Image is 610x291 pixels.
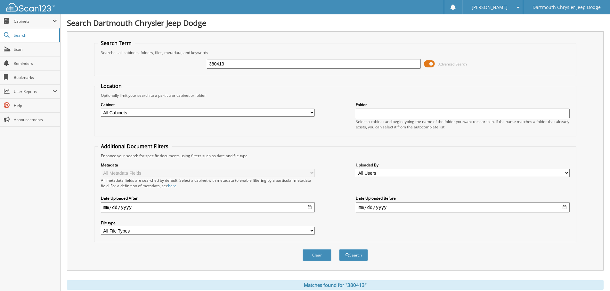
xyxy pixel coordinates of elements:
[98,40,135,47] legend: Search Term
[98,93,573,98] div: Optionally limit your search to a particular cabinet or folder
[98,82,125,89] legend: Location
[339,249,368,261] button: Search
[14,33,56,38] span: Search
[14,117,57,122] span: Announcements
[356,202,570,212] input: end
[14,75,57,80] span: Bookmarks
[67,280,604,290] div: Matches found for "380413"
[101,202,315,212] input: start
[6,3,54,11] img: scan123-logo-white.svg
[356,162,570,168] label: Uploaded By
[67,18,604,28] h1: Search Dartmouth Chrysler Jeep Dodge
[303,249,331,261] button: Clear
[14,19,53,24] span: Cabinets
[14,61,57,66] span: Reminders
[101,195,315,201] label: Date Uploaded After
[101,220,315,226] label: File type
[14,89,53,94] span: User Reports
[14,47,57,52] span: Scan
[101,178,315,188] div: All metadata fields are searched by default. Select a cabinet with metadata to enable filtering b...
[472,5,508,9] span: [PERSON_NAME]
[356,195,570,201] label: Date Uploaded Before
[98,153,573,158] div: Enhance your search for specific documents using filters such as date and file type.
[356,102,570,107] label: Folder
[438,62,467,66] span: Advanced Search
[533,5,601,9] span: Dartmouth Chrysler Jeep Dodge
[101,162,315,168] label: Metadata
[98,50,573,55] div: Searches all cabinets, folders, files, metadata, and keywords
[356,119,570,130] div: Select a cabinet and begin typing the name of the folder you want to search in. If the name match...
[168,183,176,188] a: here
[98,143,172,150] legend: Additional Document Filters
[14,103,57,108] span: Help
[101,102,315,107] label: Cabinet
